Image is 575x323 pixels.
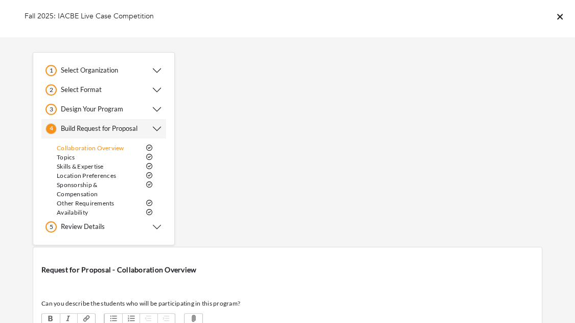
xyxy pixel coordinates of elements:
button: 4 Build Request for Proposal [45,123,162,134]
h5: Build Request for Proposal [57,125,137,133]
button: 1 Select Organization [45,65,162,76]
div: 1 [45,65,57,76]
button: 2 Select Format [45,84,162,96]
a: Skills & Expertise [57,163,104,170]
h5: Design Your Program [57,105,123,113]
h5: Review Details [57,223,105,231]
a: Availability [57,209,88,216]
p: Can you describe the students who will be participating in this program? [41,299,534,308]
h4: Request for Proposal - Collaboration Overview [41,266,534,274]
a: Topics [57,153,75,161]
a: Collaboration Overview [57,144,124,152]
button: 3 Design Your Program [45,104,162,115]
h5: Select Format [57,86,102,94]
h5: Select Organization [57,66,118,75]
a: Location Preferences [57,172,116,179]
div: 2 [45,84,57,96]
a: Other Requirements [57,199,114,207]
div: 4 [45,123,57,134]
button: 5 Review Details [45,221,162,233]
div: 3 [45,104,57,115]
a: Sponsorship & Compensation [57,181,98,198]
div: 5 [45,221,57,233]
